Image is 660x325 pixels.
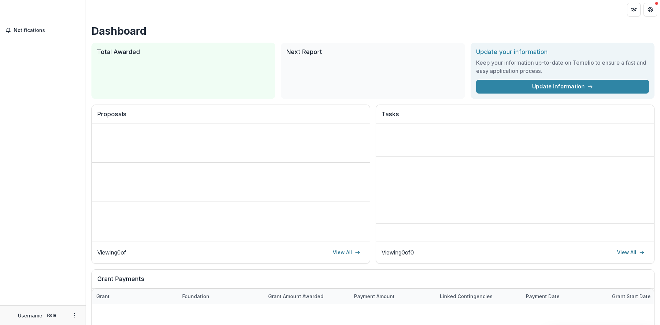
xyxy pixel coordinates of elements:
[476,58,649,75] h3: Keep your information up-to-date on Temelio to ensure a fast and easy application process.
[45,312,58,318] p: Role
[14,28,80,33] span: Notifications
[97,48,270,56] h2: Total Awarded
[18,312,42,319] p: Username
[476,48,649,56] h2: Update your information
[476,80,649,94] a: Update Information
[643,3,657,17] button: Get Help
[329,247,364,258] a: View All
[97,248,126,257] p: Viewing 0 of
[613,247,649,258] a: View All
[70,311,79,319] button: More
[382,110,649,123] h2: Tasks
[3,25,83,36] button: Notifications
[627,3,641,17] button: Partners
[97,110,364,123] h2: Proposals
[382,248,414,257] p: Viewing 0 of 0
[97,275,649,288] h2: Grant Payments
[91,25,654,37] h1: Dashboard
[286,48,459,56] h2: Next Report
